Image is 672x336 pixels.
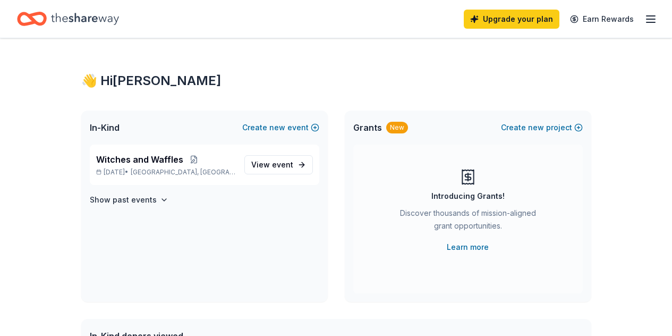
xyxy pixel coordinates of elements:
[353,121,382,134] span: Grants
[90,194,157,206] h4: Show past events
[269,121,285,134] span: new
[564,10,640,29] a: Earn Rewards
[131,168,235,177] span: [GEOGRAPHIC_DATA], [GEOGRAPHIC_DATA]
[431,190,505,203] div: Introducing Grants!
[242,121,319,134] button: Createnewevent
[501,121,583,134] button: Createnewproject
[386,122,408,133] div: New
[90,121,120,134] span: In-Kind
[90,194,168,206] button: Show past events
[244,155,313,174] a: View event
[528,121,544,134] span: new
[96,153,183,166] span: Witches and Waffles
[17,6,119,31] a: Home
[272,160,293,169] span: event
[447,241,489,254] a: Learn more
[81,72,591,89] div: 👋 Hi [PERSON_NAME]
[96,168,236,177] p: [DATE] •
[396,207,540,237] div: Discover thousands of mission-aligned grant opportunities.
[251,158,293,171] span: View
[464,10,559,29] a: Upgrade your plan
